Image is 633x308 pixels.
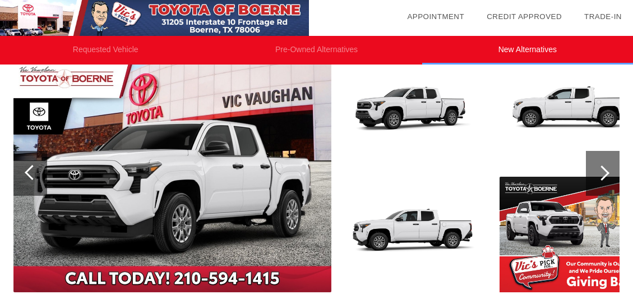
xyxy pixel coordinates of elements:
[422,36,633,65] li: New Alternatives
[340,177,494,292] img: image.aspx
[407,12,464,21] a: Appointment
[211,36,422,65] li: Pre-Owned Alternatives
[487,12,562,21] a: Credit Approved
[584,12,622,21] a: Trade-In
[13,54,331,292] img: image.aspx
[340,54,494,170] img: image.aspx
